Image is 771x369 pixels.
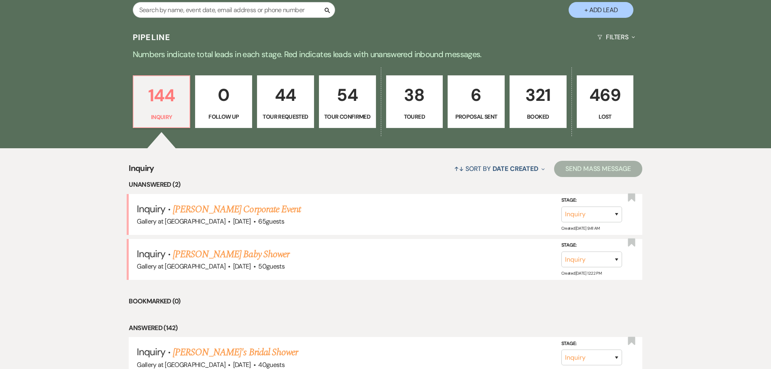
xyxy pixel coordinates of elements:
p: Numbers indicate total leads in each stage. Red indicates leads with unanswered inbound messages. [94,48,677,61]
li: Unanswered (2) [129,179,642,190]
a: 6Proposal Sent [448,75,505,128]
span: 65 guests [258,217,284,226]
span: Date Created [493,164,538,173]
button: Sort By Date Created [451,158,548,179]
button: Send Mass Message [554,161,642,177]
p: 469 [582,81,629,109]
p: Follow Up [200,112,247,121]
span: [DATE] [233,360,251,369]
a: 0Follow Up [195,75,252,128]
h3: Pipeline [133,32,171,43]
p: 38 [391,81,438,109]
a: [PERSON_NAME]'s Bridal Shower [173,345,298,360]
button: + Add Lead [569,2,633,18]
label: Stage: [561,339,622,348]
p: 54 [324,81,371,109]
span: Created: [DATE] 12:22 PM [561,271,601,276]
span: 40 guests [258,360,285,369]
label: Stage: [561,241,622,250]
p: 0 [200,81,247,109]
span: Gallery at [GEOGRAPHIC_DATA] [137,217,225,226]
p: 321 [515,81,561,109]
a: 44Tour Requested [257,75,314,128]
p: 144 [138,82,185,109]
p: 44 [262,81,309,109]
p: Toured [391,112,438,121]
span: [DATE] [233,262,251,271]
a: 321Booked [510,75,567,128]
p: Proposal Sent [453,112,499,121]
span: [DATE] [233,217,251,226]
li: Bookmarked (0) [129,296,642,307]
span: Gallery at [GEOGRAPHIC_DATA] [137,360,225,369]
span: Inquiry [137,247,165,260]
a: [PERSON_NAME] Corporate Event [173,202,301,217]
a: 54Tour Confirmed [319,75,376,128]
a: 144Inquiry [133,75,191,128]
span: Created: [DATE] 9:41 AM [561,226,600,231]
a: 38Toured [386,75,443,128]
li: Answered (142) [129,323,642,333]
input: Search by name, event date, email address or phone number [133,2,335,18]
a: 469Lost [577,75,634,128]
button: Filters [594,26,638,48]
label: Stage: [561,196,622,205]
p: Booked [515,112,561,121]
a: [PERSON_NAME] Baby Shower [173,247,289,262]
p: 6 [453,81,499,109]
p: Lost [582,112,629,121]
p: Inquiry [138,113,185,122]
span: Inquiry [137,346,165,358]
p: Tour Requested [262,112,309,121]
p: Tour Confirmed [324,112,371,121]
span: Inquiry [129,162,154,179]
span: Gallery at [GEOGRAPHIC_DATA] [137,262,225,271]
span: ↑↓ [454,164,464,173]
span: 50 guests [258,262,285,271]
span: Inquiry [137,203,165,215]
